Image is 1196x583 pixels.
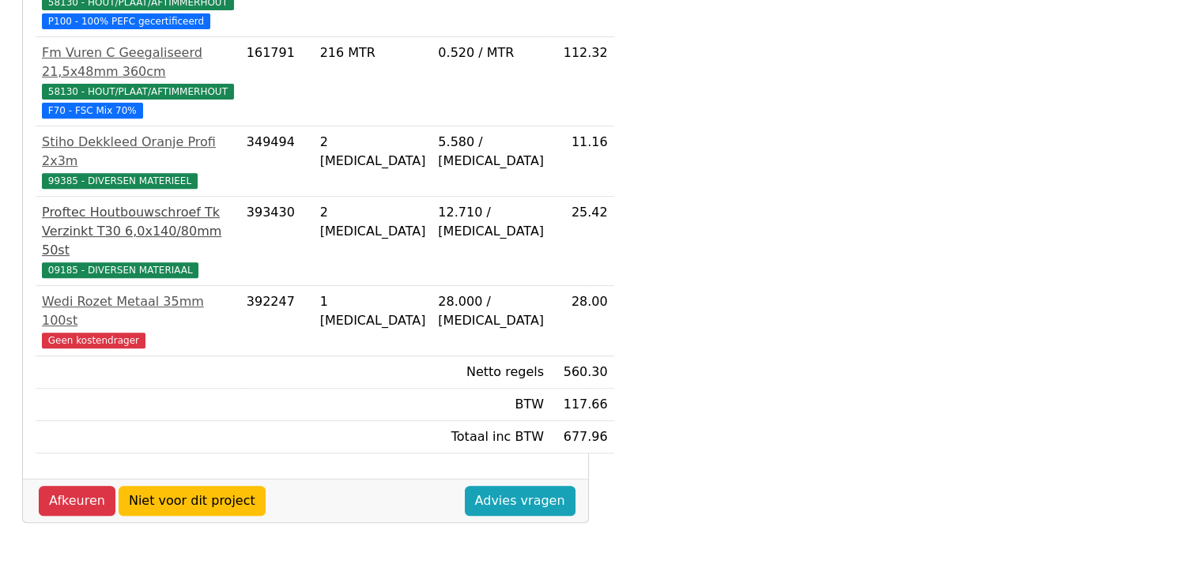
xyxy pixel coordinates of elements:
[550,356,614,389] td: 560.30
[42,13,210,29] span: P100 - 100% PEFC gecertificeerd
[438,203,544,241] div: 12.710 / [MEDICAL_DATA]
[42,43,234,119] a: Fm Vuren C Geegaliseerd 21,5x48mm 360cm58130 - HOUT/PLAAT/AFTIMMERHOUT F70 - FSC Mix 70%
[550,37,614,126] td: 112.32
[550,389,614,421] td: 117.66
[465,486,575,516] a: Advies vragen
[42,173,198,189] span: 99385 - DIVERSEN MATERIEEL
[432,421,550,453] td: Totaal inc BTW
[550,286,614,356] td: 28.00
[550,421,614,453] td: 677.96
[320,133,426,171] div: 2 [MEDICAL_DATA]
[42,43,234,81] div: Fm Vuren C Geegaliseerd 21,5x48mm 360cm
[42,333,145,348] span: Geen kostendrager
[42,203,234,279] a: Proftec Houtbouwschroef Tk Verzinkt T30 6,0x140/80mm 50st09185 - DIVERSEN MATERIAAL
[438,292,544,330] div: 28.000 / [MEDICAL_DATA]
[432,356,550,389] td: Netto regels
[240,286,314,356] td: 392247
[42,262,198,278] span: 09185 - DIVERSEN MATERIAAL
[42,292,234,330] div: Wedi Rozet Metaal 35mm 100st
[119,486,266,516] a: Niet voor dit project
[42,292,234,349] a: Wedi Rozet Metaal 35mm 100stGeen kostendrager
[39,486,115,516] a: Afkeuren
[42,203,234,260] div: Proftec Houtbouwschroef Tk Verzinkt T30 6,0x140/80mm 50st
[550,126,614,197] td: 11.16
[42,133,234,190] a: Stiho Dekkleed Oranje Profi 2x3m99385 - DIVERSEN MATERIEEL
[320,292,426,330] div: 1 [MEDICAL_DATA]
[240,37,314,126] td: 161791
[42,133,234,171] div: Stiho Dekkleed Oranje Profi 2x3m
[432,389,550,421] td: BTW
[42,84,234,100] span: 58130 - HOUT/PLAAT/AFTIMMERHOUT
[550,197,614,286] td: 25.42
[240,197,314,286] td: 393430
[320,43,426,62] div: 216 MTR
[438,133,544,171] div: 5.580 / [MEDICAL_DATA]
[42,103,143,118] span: F70 - FSC Mix 70%
[240,126,314,197] td: 349494
[320,203,426,241] div: 2 [MEDICAL_DATA]
[438,43,544,62] div: 0.520 / MTR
